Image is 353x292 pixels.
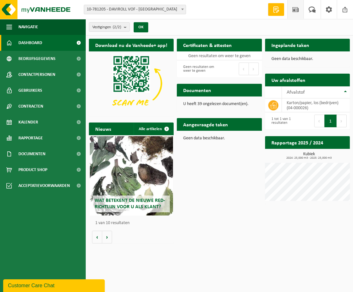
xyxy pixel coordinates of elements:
h2: Download nu de Vanheede+ app! [89,39,174,51]
span: Bedrijfsgegevens [18,51,56,67]
button: Previous [239,63,249,75]
button: 1 [324,115,337,127]
td: Geen resultaten om weer te geven [177,51,262,60]
p: 1 van 10 resultaten [95,221,170,225]
p: Geen data beschikbaar. [183,136,255,141]
button: Vorige [92,231,102,243]
td: karton/papier, los (bedrijven) (04-000026) [282,98,350,112]
button: Volgende [102,231,112,243]
span: Contracten [18,98,43,114]
button: Previous [314,115,324,127]
div: Geen resultaten om weer te geven [180,62,216,76]
h2: Ingeplande taken [265,39,316,51]
h2: Documenten [177,84,217,96]
button: Next [337,115,347,127]
span: Documenten [18,146,45,162]
h2: Rapportage 2025 / 2024 [265,136,330,149]
span: Contactpersonen [18,67,55,83]
span: Wat betekent de nieuwe RED-richtlijn voor u als klant? [95,198,165,209]
count: (2/2) [113,25,121,29]
p: U heeft 39 ongelezen document(en). [183,102,255,106]
span: Product Shop [18,162,47,178]
h2: Uw afvalstoffen [265,74,312,86]
button: OK [134,22,148,32]
span: Vestigingen [92,23,121,32]
iframe: chat widget [3,278,106,292]
h3: Kubiek [268,152,350,160]
a: Bekijk rapportage [303,149,349,161]
span: Dashboard [18,35,42,51]
h2: Aangevraagde taken [177,118,234,130]
span: Afvalstof [287,90,305,95]
span: Kalender [18,114,38,130]
span: 2024: 25,000 m3 - 2025: 25,000 m3 [268,156,350,160]
span: 10-781205 - DAVIROLL VOF - DILBEEK [84,5,186,14]
span: Acceptatievoorwaarden [18,178,70,194]
p: Geen data beschikbaar. [271,57,343,61]
h2: Certificaten & attesten [177,39,238,51]
h2: Nieuws [89,123,117,135]
span: Rapportage [18,130,43,146]
button: Next [249,63,259,75]
img: Download de VHEPlus App [89,51,174,115]
span: Gebruikers [18,83,42,98]
a: Wat betekent de nieuwe RED-richtlijn voor u als klant? [90,136,173,216]
button: Vestigingen(2/2) [89,22,130,32]
div: 1 tot 1 van 1 resultaten [268,114,304,128]
a: Alle artikelen [134,123,173,135]
span: Navigatie [18,19,38,35]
